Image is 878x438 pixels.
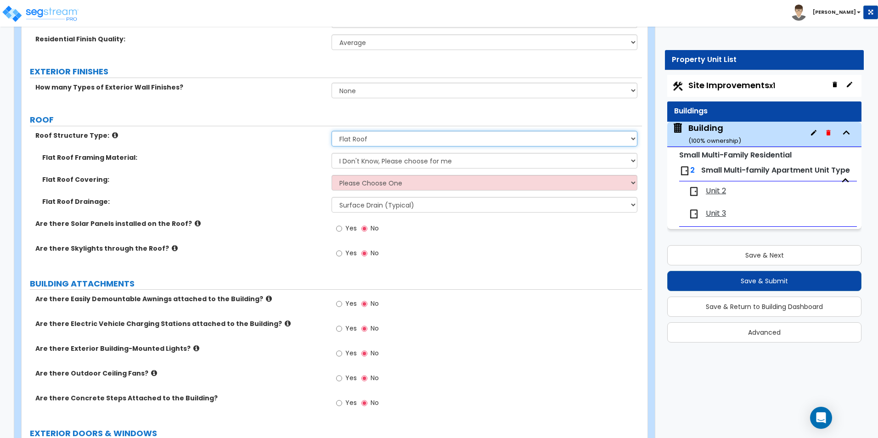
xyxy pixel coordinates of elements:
[336,224,342,234] input: Yes
[35,219,325,228] label: Are there Solar Panels installed on the Roof?
[769,81,775,90] small: x1
[336,348,342,359] input: Yes
[690,165,695,175] span: 2
[688,136,741,145] small: ( 100 % ownership)
[35,244,325,253] label: Are there Skylights through the Roof?
[35,83,325,92] label: How many Types of Exterior Wall Finishes?
[42,153,325,162] label: Flat Roof Framing Material:
[371,398,379,407] span: No
[35,294,325,303] label: Are there Easily Demountable Awnings attached to the Building?
[810,407,832,429] div: Open Intercom Messenger
[35,369,325,378] label: Are there Outdoor Ceiling Fans?
[193,345,199,352] i: click for more info!
[791,5,807,21] img: avatar.png
[672,122,741,146] span: Building
[361,248,367,258] input: No
[30,278,642,290] label: BUILDING ATTACHMENTS
[35,34,325,44] label: Residential Finish Quality:
[706,208,726,219] span: Unit 3
[30,114,642,126] label: ROOF
[679,165,690,176] img: door.png
[151,370,157,376] i: click for more info!
[667,322,861,343] button: Advanced
[345,324,357,333] span: Yes
[813,9,856,16] b: [PERSON_NAME]
[336,398,342,408] input: Yes
[706,186,726,197] span: Unit 2
[672,80,684,92] img: Construction.png
[35,393,325,403] label: Are there Concrete Steps Attached to the Building?
[172,245,178,252] i: click for more info!
[285,320,291,327] i: click for more info!
[35,131,325,140] label: Roof Structure Type:
[42,175,325,184] label: Flat Roof Covering:
[371,324,379,333] span: No
[667,245,861,265] button: Save & Next
[672,122,684,134] img: building.svg
[371,224,379,233] span: No
[672,55,857,65] div: Property Unit List
[35,344,325,353] label: Are there Exterior Building-Mounted Lights?
[1,5,79,23] img: logo_pro_r.png
[30,66,642,78] label: EXTERIOR FINISHES
[345,224,357,233] span: Yes
[336,324,342,334] input: Yes
[361,348,367,359] input: No
[345,248,357,258] span: Yes
[361,324,367,334] input: No
[345,348,357,358] span: Yes
[371,248,379,258] span: No
[266,295,272,302] i: click for more info!
[371,299,379,308] span: No
[336,299,342,309] input: Yes
[674,106,855,117] div: Buildings
[688,122,741,146] div: Building
[679,150,792,160] small: Small Multi-Family Residential
[688,208,699,219] img: door.png
[361,398,367,408] input: No
[336,248,342,258] input: Yes
[345,398,357,407] span: Yes
[688,79,775,91] span: Site Improvements
[371,348,379,358] span: No
[195,220,201,227] i: click for more info!
[345,373,357,382] span: Yes
[701,165,850,175] span: Small Multi-family Apartment Unit Type
[667,271,861,291] button: Save & Submit
[688,186,699,197] img: door.png
[371,373,379,382] span: No
[667,297,861,317] button: Save & Return to Building Dashboard
[361,373,367,383] input: No
[42,197,325,206] label: Flat Roof Drainage:
[361,299,367,309] input: No
[35,319,325,328] label: Are there Electric Vehicle Charging Stations attached to the Building?
[336,373,342,383] input: Yes
[361,224,367,234] input: No
[112,132,118,139] i: click for more info!
[345,299,357,308] span: Yes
